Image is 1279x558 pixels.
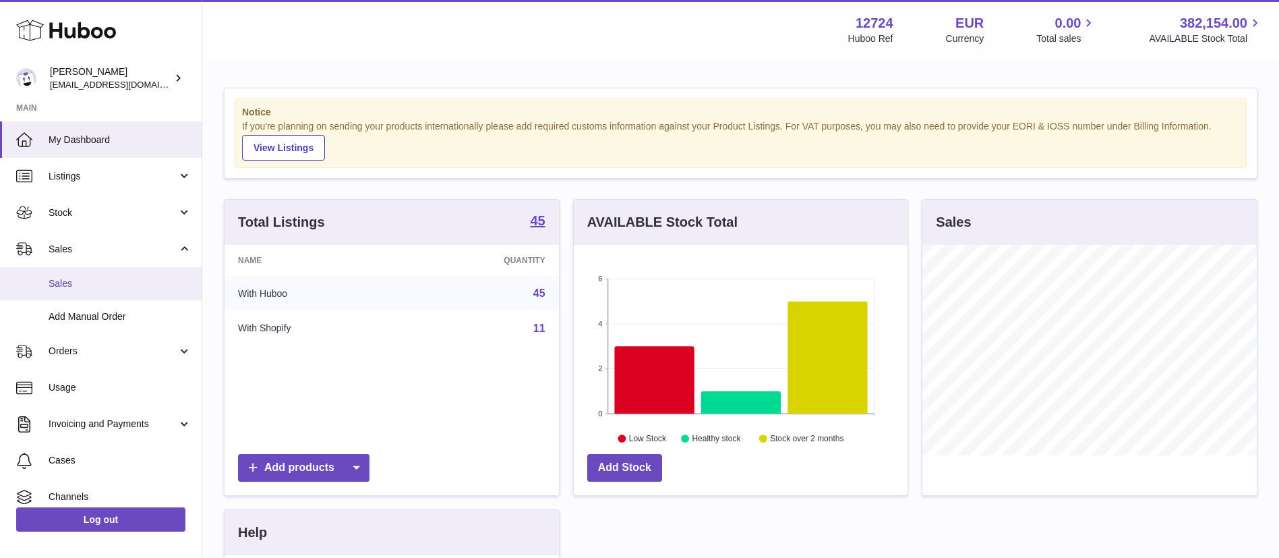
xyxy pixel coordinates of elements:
[242,106,1239,119] strong: Notice
[16,68,36,88] img: internalAdmin-12724@internal.huboo.com
[50,65,171,91] div: [PERSON_NAME]
[49,418,177,430] span: Invoicing and Payments
[598,410,602,418] text: 0
[598,320,602,328] text: 4
[225,276,405,311] td: With Huboo
[533,287,545,299] a: 45
[49,134,191,146] span: My Dashboard
[405,245,558,276] th: Quantity
[1055,14,1081,32] span: 0.00
[49,170,177,183] span: Listings
[1036,14,1096,45] a: 0.00 Total sales
[629,434,667,443] text: Low Stock
[587,213,738,231] h3: AVAILABLE Stock Total
[238,524,267,542] h3: Help
[242,120,1239,161] div: If you're planning on sending your products internationally please add required customs informati...
[692,434,741,443] text: Healthy stock
[530,214,545,230] a: 45
[530,214,545,227] strong: 45
[1149,14,1263,45] a: 382,154.00 AVAILABLE Stock Total
[49,206,177,219] span: Stock
[225,245,405,276] th: Name
[598,275,602,283] text: 6
[49,277,191,290] span: Sales
[1149,32,1263,45] span: AVAILABLE Stock Total
[848,32,893,45] div: Huboo Ref
[946,32,984,45] div: Currency
[238,454,369,482] a: Add products
[856,14,893,32] strong: 12724
[225,311,405,346] td: With Shopify
[242,135,325,161] a: View Listings
[770,434,843,443] text: Stock over 2 months
[587,454,662,482] a: Add Stock
[49,243,177,256] span: Sales
[1180,14,1247,32] span: 382,154.00
[49,491,191,503] span: Channels
[238,213,325,231] h3: Total Listings
[49,345,177,358] span: Orders
[50,79,198,90] span: [EMAIL_ADDRESS][DOMAIN_NAME]
[598,364,602,372] text: 2
[16,507,185,532] a: Log out
[49,381,191,394] span: Usage
[49,310,191,323] span: Add Manual Order
[49,454,191,467] span: Cases
[936,213,971,231] h3: Sales
[1036,32,1096,45] span: Total sales
[533,323,545,334] a: 11
[955,14,984,32] strong: EUR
